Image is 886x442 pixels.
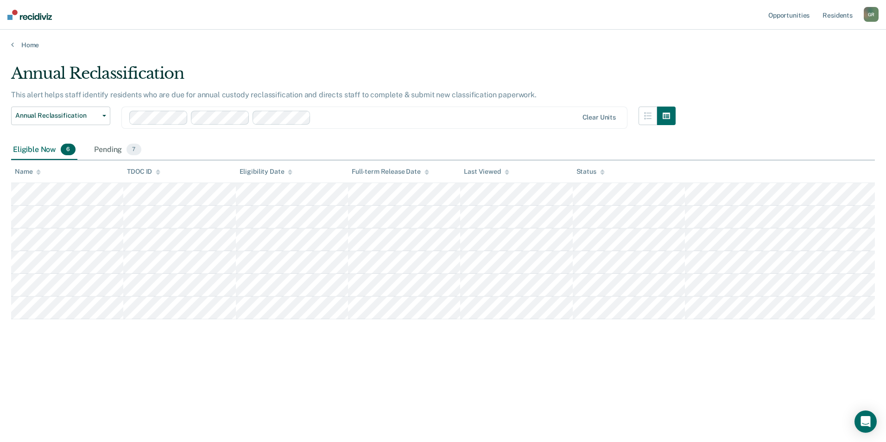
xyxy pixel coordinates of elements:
[11,64,676,90] div: Annual Reclassification
[15,168,41,176] div: Name
[576,168,605,176] div: Status
[61,144,76,156] span: 6
[240,168,293,176] div: Eligibility Date
[11,41,875,49] a: Home
[127,168,160,176] div: TDOC ID
[582,114,616,121] div: Clear units
[92,140,143,160] div: Pending7
[127,144,141,156] span: 7
[15,112,99,120] span: Annual Reclassification
[11,90,537,99] p: This alert helps staff identify residents who are due for annual custody reclassification and dir...
[11,140,77,160] div: Eligible Now6
[864,7,879,22] div: G R
[352,168,429,176] div: Full-term Release Date
[464,168,509,176] div: Last Viewed
[864,7,879,22] button: GR
[11,107,110,125] button: Annual Reclassification
[854,410,877,433] div: Open Intercom Messenger
[7,10,52,20] img: Recidiviz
